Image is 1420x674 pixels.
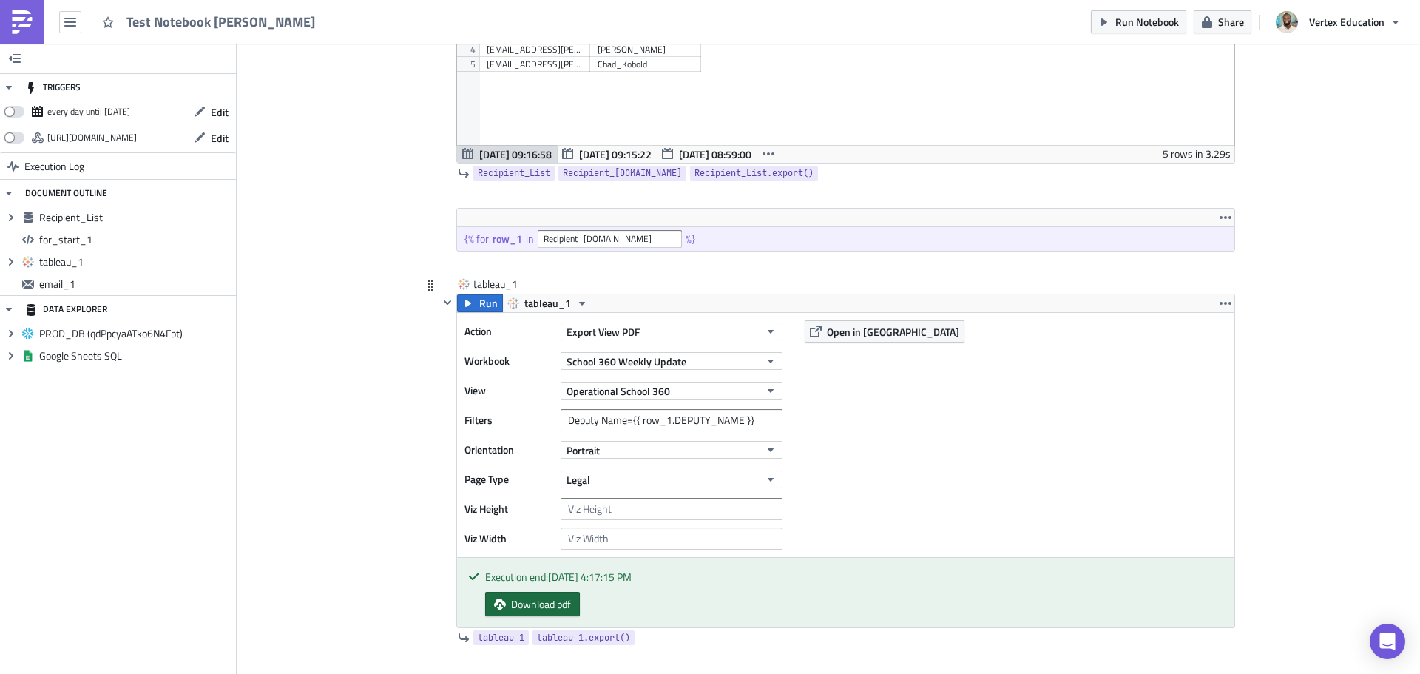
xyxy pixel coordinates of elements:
[186,101,236,124] button: Edit
[567,472,590,488] span: Legal
[229,22,388,34] strong: Average Daily Attendance (ADA)
[511,596,571,612] span: Download pdf
[1309,14,1384,30] span: Vertex Education
[657,145,757,163] button: [DATE] 08:59:00
[567,442,600,458] span: Portrait
[211,130,229,146] span: Edit
[39,233,232,246] span: for_start_1
[6,131,740,166] p: This metric measures the percentage of students who have been absent for more than 10% of the tot...
[493,232,526,246] div: row_1
[464,498,553,520] label: Viz Height
[485,569,1223,584] div: Execution end: [DATE] 4:17:15 PM
[6,64,740,78] h3: Key Metrics
[567,354,686,369] span: School 360 Weekly Update
[690,166,818,181] a: Recipient_List.export()
[457,145,558,163] button: [DATE] 09:16:58
[479,146,552,162] span: [DATE] 09:16:58
[464,320,553,343] label: Action
[561,471,782,488] button: Legal
[563,166,682,181] span: Recipient_[DOMAIN_NAME]
[686,232,699,246] div: %}
[567,383,670,399] span: Operational School 360
[186,127,236,149] button: Edit
[1370,624,1405,659] div: Open Intercom Messenger
[561,409,782,431] input: Filter1=Value1&...
[1163,145,1231,163] div: 5 rows in 3.29s
[464,232,493,246] div: {% for
[1091,10,1186,33] button: Run Notebook
[487,57,583,72] div: [EMAIL_ADDRESS][PERSON_NAME][DOMAIN_NAME], [DOMAIN_NAME][EMAIL_ADDRESS][DOMAIN_NAME], [PERSON_NAM...
[6,22,740,46] p: Please see the attached image for a summary of and . If there are any issues with the report, ple...
[464,528,553,550] label: Viz Width
[1218,14,1244,30] span: Share
[439,294,456,311] button: Hide content
[6,91,740,127] p: This metric measures the percentage of enrolled students who attend school each day, averaged ove...
[502,294,593,312] button: tableau_1
[805,320,964,343] button: Open in [GEOGRAPHIC_DATA]
[464,468,553,491] label: Page Type
[6,6,740,18] p: Hello Everyone,
[526,232,538,246] div: in
[561,323,782,340] button: Export View PDF
[579,146,652,162] span: [DATE] 09:15:22
[558,166,686,181] a: Recipient_[DOMAIN_NAME]
[487,42,583,57] div: [EMAIL_ADDRESS][PERSON_NAME][DOMAIN_NAME], [PERSON_NAME][DOMAIN_NAME][EMAIL_ADDRESS][PERSON_NAME]...
[464,380,553,402] label: View
[405,22,608,34] strong: Year-To-Date (YTD) Chronic Absenteeism
[561,352,782,370] button: School 360 Weekly Update
[39,255,232,269] span: tableau_1
[567,324,640,340] span: Export View PDF
[39,277,232,291] span: email_1
[24,153,84,180] span: Execution Log
[561,382,782,400] button: Operational School 360
[473,166,555,181] a: Recipient_List
[473,277,532,291] span: tableau_1
[39,211,232,224] span: Recipient_List
[464,439,553,461] label: Orientation
[464,409,553,431] label: Filters
[561,498,782,520] input: Viz Height
[25,180,107,206] div: DOCUMENT OUTLINE
[557,145,657,163] button: [DATE] 09:15:22
[694,166,814,181] span: Recipient_List.export()
[1194,10,1251,33] button: Share
[6,6,740,166] body: Rich Text Area. Press ALT-0 for help.
[598,57,694,72] div: Chad_Kobold
[598,42,694,57] div: [PERSON_NAME]
[679,146,751,162] span: [DATE] 08:59:00
[25,74,81,101] div: TRIGGERS
[1274,10,1299,35] img: Avatar
[6,131,181,143] strong: Year-To-Date Chronic Absenteeism:
[6,91,169,103] strong: Average Daily Attendance (ADA):
[827,324,959,340] span: Open in [GEOGRAPHIC_DATA]
[1115,14,1179,30] span: Run Notebook
[25,296,107,323] div: DATA EXPLORER
[457,294,503,312] button: Run
[524,294,571,312] span: tableau_1
[126,13,317,30] span: Test Notebook [PERSON_NAME]
[464,350,553,372] label: Workbook
[10,10,34,34] img: PushMetrics
[537,630,630,645] span: tableau_1.export()
[473,630,529,645] a: tableau_1
[47,127,137,149] div: https://pushmetrics.io/api/v1/report/w3lAZzYo8K/webhook?token=a044d2ece7c6404abefc69cf851384d0
[39,349,232,363] span: Google Sheets SQL
[561,528,782,550] input: Viz Width
[561,441,782,459] button: Portrait
[532,630,635,645] a: tableau_1.export()
[478,166,550,181] span: Recipient_List
[1267,6,1409,38] button: Vertex Education
[479,294,498,312] span: Run
[211,104,229,120] span: Edit
[39,327,232,340] span: PROD_DB (qdPpcyaATko6N4Fbt)
[478,630,524,645] span: tableau_1
[485,592,580,616] a: Download pdf
[47,101,130,123] div: every day until July 5, 2025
